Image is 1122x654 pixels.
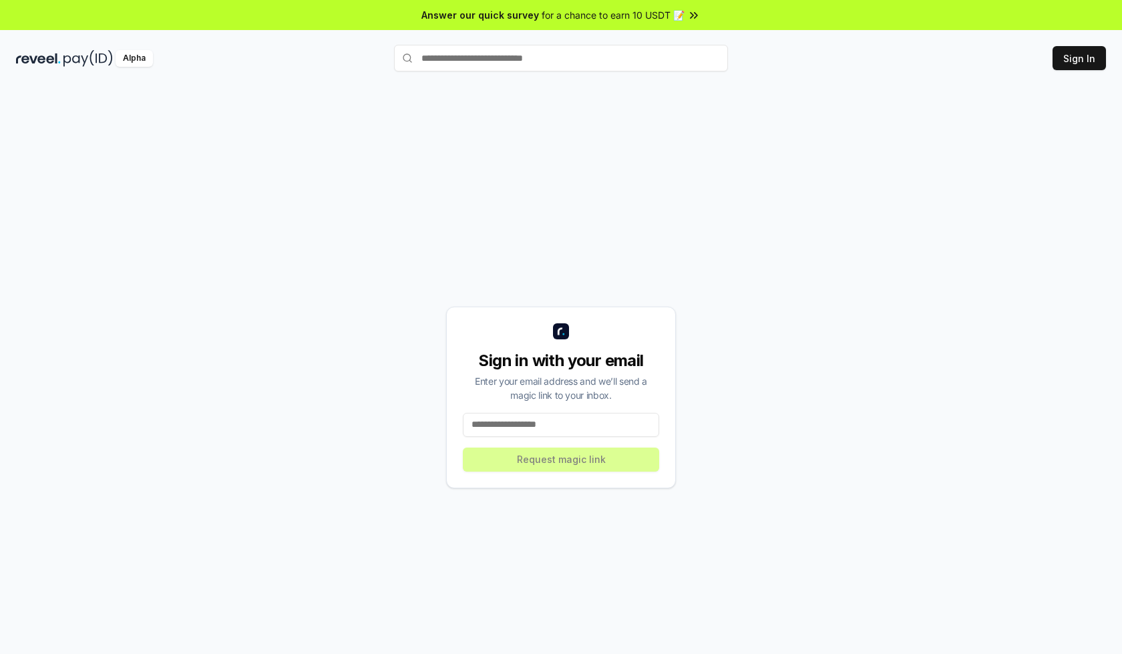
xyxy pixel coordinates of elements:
[1053,46,1106,70] button: Sign In
[16,50,61,67] img: reveel_dark
[63,50,113,67] img: pay_id
[553,323,569,339] img: logo_small
[116,50,153,67] div: Alpha
[463,374,659,402] div: Enter your email address and we’ll send a magic link to your inbox.
[463,350,659,371] div: Sign in with your email
[421,8,539,22] span: Answer our quick survey
[542,8,685,22] span: for a chance to earn 10 USDT 📝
